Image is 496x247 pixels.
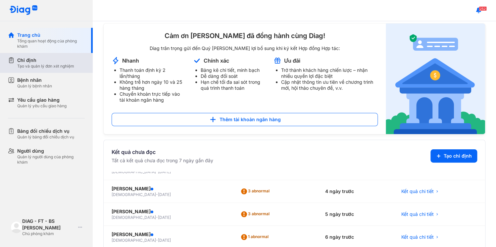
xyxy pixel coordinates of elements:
div: Cảm ơn [PERSON_NAME] đã đồng hành cùng Diag! [112,31,378,40]
img: account-announcement [273,57,281,65]
div: [PERSON_NAME] [112,185,224,192]
div: 4 ngày trước [317,180,393,203]
span: [DEMOGRAPHIC_DATA] [112,238,156,243]
span: Kết quả chi tiết [401,234,434,240]
span: Kết quả chi tiết [401,188,434,195]
div: [PERSON_NAME] [112,231,224,238]
div: 5 ngày trước [317,203,393,226]
img: account-announcement [112,57,120,65]
li: Hạn chế tối đa sai sót trong quá trình thanh toán [201,79,265,91]
button: Thêm tài khoản ngân hàng [112,113,378,126]
div: Chỉ định [17,57,74,64]
div: Diag trân trọng gửi đến Quý [PERSON_NAME] lợi bổ sung khi ký kết Hợp đồng Hợp tác: [112,45,378,51]
div: Tạo và quản lý đơn xét nghiệm [17,64,74,69]
span: [DEMOGRAPHIC_DATA] [112,215,156,220]
li: Không trễ hơn ngày 10 và 25 hàng tháng [120,79,185,91]
span: [DATE] [158,192,171,197]
span: Kết quả chi tiết [401,211,434,218]
img: logo [11,221,22,233]
span: [DATE] [158,215,171,220]
span: - [156,215,158,220]
li: Cập nhật thông tin ưu tiên về chương trình mới, hội thảo chuyên đề, v.v. [281,79,378,91]
span: - [156,169,158,174]
div: 3 abnormal [240,186,272,197]
div: Quản lý bệnh nhân [17,83,52,89]
div: Ưu đãi [284,57,300,64]
span: [DATE] [158,169,171,174]
div: Tổng quan hoạt động của phòng khám [17,38,85,49]
span: [DATE] [158,238,171,243]
span: - [156,238,158,243]
div: Quản lý người dùng của phòng khám [17,154,85,165]
div: 1 abnormal [240,232,271,242]
div: Quản lý yêu cầu giao hàng [17,103,67,109]
div: Kết quả chưa đọc [112,148,213,156]
div: Tất cả kết quả chưa đọc trong 7 ngày gần đây [112,157,213,164]
span: - [156,192,158,197]
div: Bảng đối chiếu dịch vụ [17,128,74,134]
div: Trang chủ [17,32,85,38]
img: account-announcement [193,57,201,65]
span: 252 [479,6,487,11]
li: Bảng kê chi tiết, minh bạch [201,67,265,73]
div: Nhanh [122,57,139,64]
div: 3 abnormal [240,209,272,220]
img: logo [9,5,38,16]
div: [PERSON_NAME] [112,208,224,215]
div: Người dùng [17,148,85,154]
div: Chính xác [204,57,229,64]
li: Dễ dàng đối soát [201,73,265,79]
div: Chủ phòng khám [22,231,75,236]
div: Yêu cầu giao hàng [17,97,67,103]
div: Quản lý bảng đối chiếu dịch vụ [17,134,74,140]
li: Thanh toán định kỳ 2 lần/tháng [120,67,185,79]
li: Chuyển khoản trực tiếp vào tài khoản ngân hàng [120,91,185,103]
span: [DEMOGRAPHIC_DATA] [112,169,156,174]
span: Tạo chỉ định [444,153,472,159]
button: Tạo chỉ định [430,149,477,163]
div: DIAG - FT - BS [PERSON_NAME] [22,218,75,231]
img: account-announcement [386,24,485,134]
span: [DEMOGRAPHIC_DATA] [112,192,156,197]
li: Trở thành khách hàng chiến lược – nhận nhiều quyền lợi đặc biệt [281,67,378,79]
div: Bệnh nhân [17,77,52,83]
